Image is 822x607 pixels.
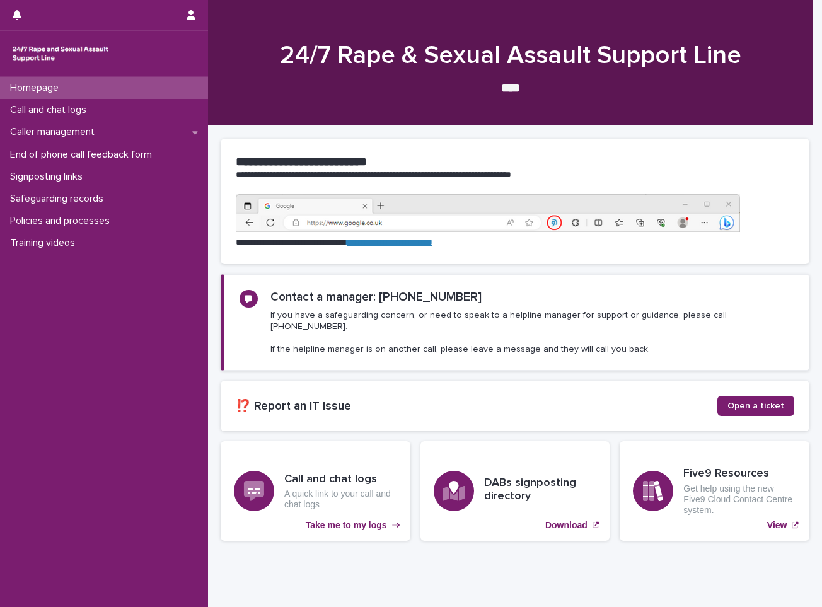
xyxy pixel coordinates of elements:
[717,396,794,416] a: Open a ticket
[5,82,69,94] p: Homepage
[221,441,410,541] a: Take me to my logs
[284,473,397,487] h3: Call and chat logs
[5,237,85,249] p: Training videos
[5,215,120,227] p: Policies and processes
[5,171,93,183] p: Signposting links
[484,477,597,504] h3: DABs signposting directory
[270,309,794,356] p: If you have a safeguarding concern, or need to speak to a helpline manager for support or guidanc...
[420,441,610,541] a: Download
[5,193,113,205] p: Safeguarding records
[221,40,800,71] h1: 24/7 Rape & Sexual Assault Support Line
[683,467,796,481] h3: Five9 Resources
[284,488,397,510] p: A quick link to your call and chat logs
[5,126,105,138] p: Caller management
[683,483,796,515] p: Get help using the new Five9 Cloud Contact Centre system.
[236,194,740,232] img: https%3A%2F%2Fcdn.document360.io%2F0deca9d6-0dac-4e56-9e8f-8d9979bfce0e%2FImages%2FDocumentation%...
[10,41,111,66] img: rhQMoQhaT3yELyF149Cw
[727,402,784,410] span: Open a ticket
[545,520,588,531] p: Download
[5,149,162,161] p: End of phone call feedback form
[306,520,387,531] p: Take me to my logs
[620,441,809,541] a: View
[236,399,717,413] h2: ⁉️ Report an IT issue
[5,104,96,116] p: Call and chat logs
[270,290,482,304] h2: Contact a manager: [PHONE_NUMBER]
[767,520,787,531] p: View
